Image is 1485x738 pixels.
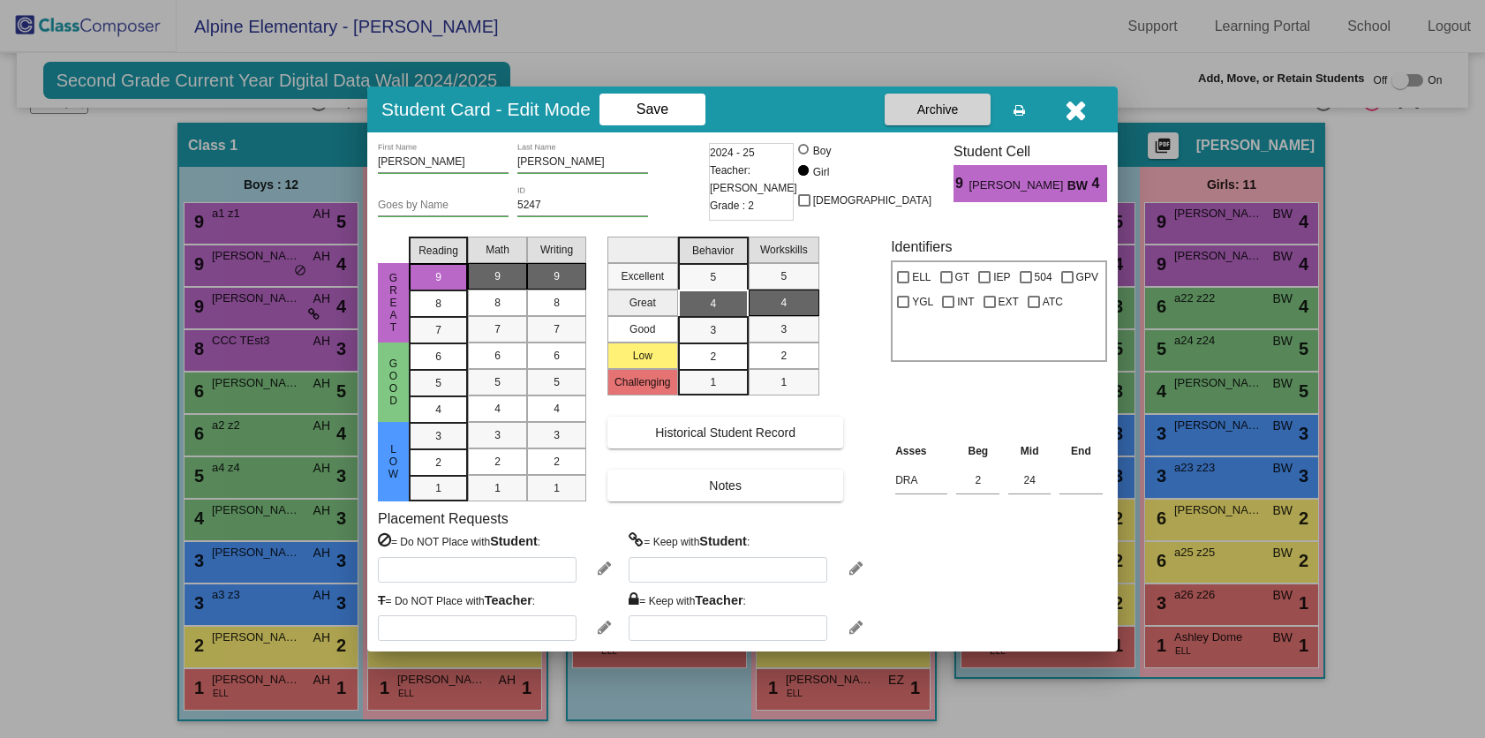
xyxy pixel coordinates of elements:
span: 504 [1035,267,1052,288]
span: 9 [494,268,501,284]
span: 3 [435,428,441,444]
input: Enter ID [517,200,648,212]
span: Save [637,102,668,117]
span: 9 [954,173,969,194]
div: Girl [812,164,830,180]
th: End [1055,441,1107,461]
span: 1 [554,480,560,496]
span: Great [386,272,402,334]
span: 1 [780,374,787,390]
span: 4 [710,296,716,312]
span: 7 [554,321,560,337]
button: Archive [885,94,991,125]
button: Notes [607,470,844,501]
span: Teacher: [PERSON_NAME] [710,162,797,197]
strong: Student [699,534,747,548]
span: 4 [494,401,501,417]
span: 6 [435,349,441,365]
span: Low [386,443,402,480]
span: Workskills [760,242,808,258]
span: Math [486,242,509,258]
span: 3 [710,322,716,338]
strong: Student [490,534,538,548]
span: INT [957,291,974,313]
h3: Student Card - Edit Mode [381,98,591,120]
div: Boy [812,143,832,159]
span: 4 [1092,173,1107,194]
span: Reading [418,243,458,259]
span: BW [1067,177,1092,195]
span: Notes [709,478,742,493]
span: 5 [780,268,787,284]
label: = Do NOT Place with : [378,532,540,552]
span: 6 [494,348,501,364]
strong: Teacher [485,593,532,607]
span: Grade : 2 [710,197,754,215]
span: 5 [435,375,441,391]
span: 9 [554,268,560,284]
span: ELL [912,267,931,288]
span: 2 [435,455,441,471]
span: GPV [1076,267,1098,288]
span: 6 [554,348,560,364]
button: Save [599,94,705,125]
span: 1 [494,480,501,496]
span: 3 [494,427,501,443]
span: EXT [999,291,1019,313]
span: Historical Student Record [655,425,795,440]
label: = Do NOT Place with : [378,591,535,611]
span: IEP [993,267,1010,288]
label: = Keep with : [629,532,750,552]
span: 9 [435,269,441,285]
span: 2 [780,348,787,364]
h3: Student Cell [954,143,1107,160]
label: = Keep with : [629,591,746,611]
span: 2 [710,349,716,365]
span: Writing [540,242,573,258]
span: 8 [435,296,441,312]
span: Behavior [692,243,734,259]
span: Archive [917,102,959,117]
span: 1 [710,374,716,390]
span: 5 [710,269,716,285]
span: 7 [494,321,501,337]
input: goes by name [378,200,509,212]
th: Asses [891,441,952,461]
span: 4 [554,401,560,417]
span: GT [955,267,970,288]
span: 4 [780,295,787,311]
span: [DEMOGRAPHIC_DATA] [813,190,931,211]
span: YGL [912,291,933,313]
strong: Teacher [695,593,742,607]
span: [PERSON_NAME] [969,177,1067,195]
span: 3 [780,321,787,337]
span: 2 [494,454,501,470]
button: Historical Student Record [607,417,844,448]
span: 3 [554,427,560,443]
th: Mid [1004,441,1055,461]
th: Beg [952,441,1004,461]
span: 8 [554,295,560,311]
label: Identifiers [891,238,952,255]
span: 5 [494,374,501,390]
span: 2024 - 25 [710,144,755,162]
span: Good [386,358,402,407]
span: 4 [435,402,441,418]
span: 1 [435,480,441,496]
span: 8 [494,295,501,311]
input: assessment [895,467,947,493]
span: 5 [554,374,560,390]
label: Placement Requests [378,510,509,527]
span: T [378,593,386,607]
span: 2 [554,454,560,470]
span: 7 [435,322,441,338]
span: ATC [1043,291,1063,313]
